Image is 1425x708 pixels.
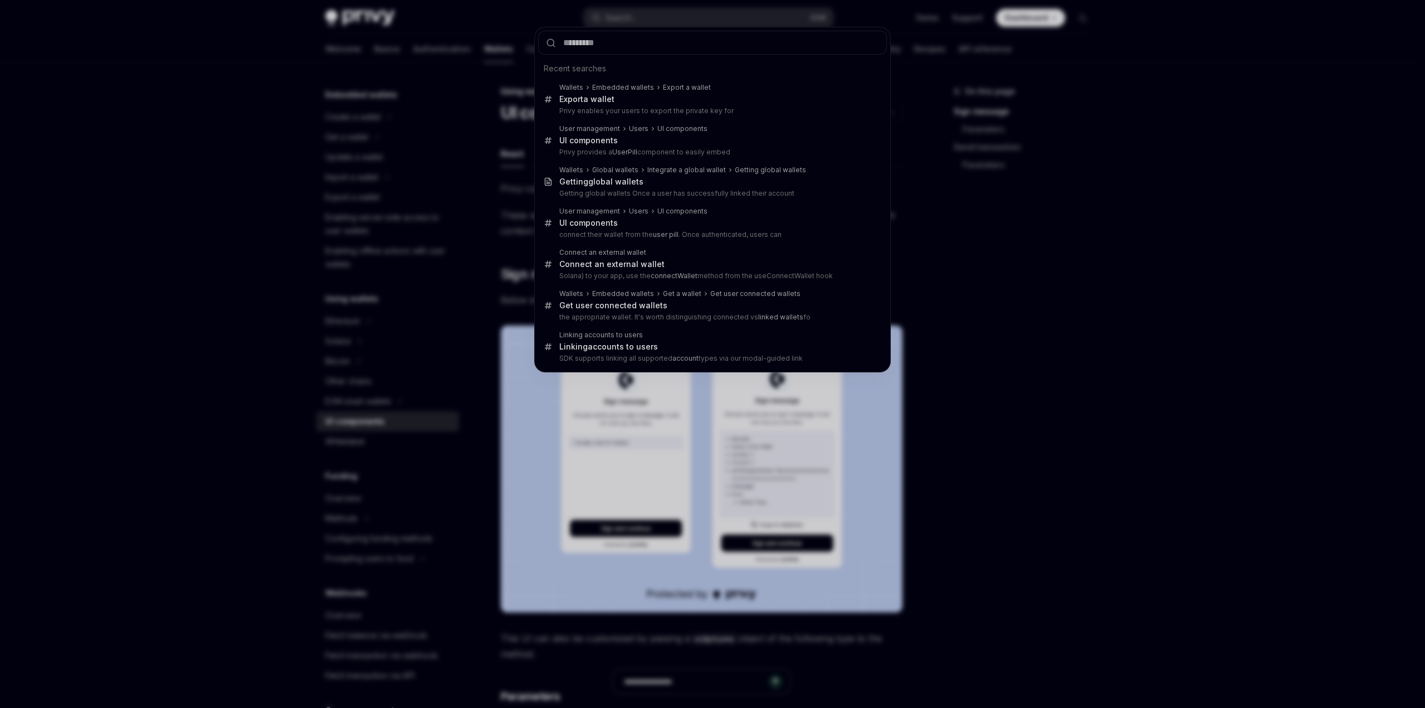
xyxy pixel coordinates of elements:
[559,135,618,146] div: UI components
[592,83,654,92] div: Embedded wallets
[559,83,583,92] div: Wallets
[653,230,679,239] b: user pill
[758,313,803,321] b: linked wallets
[559,300,667,311] div: Get user connected wallets
[559,354,863,363] p: SDK supports linking all supported types via our modal-guided link
[559,313,863,322] p: the appropriate wallet. It's worth distinguishing connected vs fo
[559,271,863,280] p: Solana) to your app, use the method from the useConnectWallet hook
[559,331,643,340] div: Linking accounts to users
[672,354,699,362] b: account
[559,189,863,198] p: Getting global wallets Once a user has successfully linked their account
[663,83,711,92] div: Export a wallet
[559,289,583,298] div: Wallets
[657,207,707,216] div: UI components
[629,207,648,216] div: Users
[559,148,863,157] p: Privy provides a component to easily embed
[588,177,636,186] b: global walle
[592,289,654,298] div: Embedded wallets
[588,342,619,351] b: account
[559,124,620,133] div: User management
[710,289,801,298] div: Get user connected wallets
[559,342,658,352] div: Linking s to users
[663,289,701,298] div: Get a wallet
[544,63,606,74] span: Recent searches
[559,166,583,174] div: Wallets
[559,230,863,239] p: connect their wallet from the . Once authenticated, users can
[559,248,646,257] div: Connect an external wallet
[735,166,806,174] div: Getting global wallets
[647,166,726,174] div: Integrate a global wallet
[657,124,707,133] div: UI components
[592,166,638,174] div: Global wallets
[559,207,620,216] div: User management
[559,259,665,269] div: Connect an external wallet
[559,218,618,228] div: UI components
[559,177,643,187] div: Getting ts
[612,148,637,156] b: UserPill
[559,94,583,104] b: Export
[651,271,697,280] b: connectWallet
[559,106,863,115] p: Privy enables your users to export the private key for
[559,94,614,104] div: a wallet
[629,124,648,133] div: Users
